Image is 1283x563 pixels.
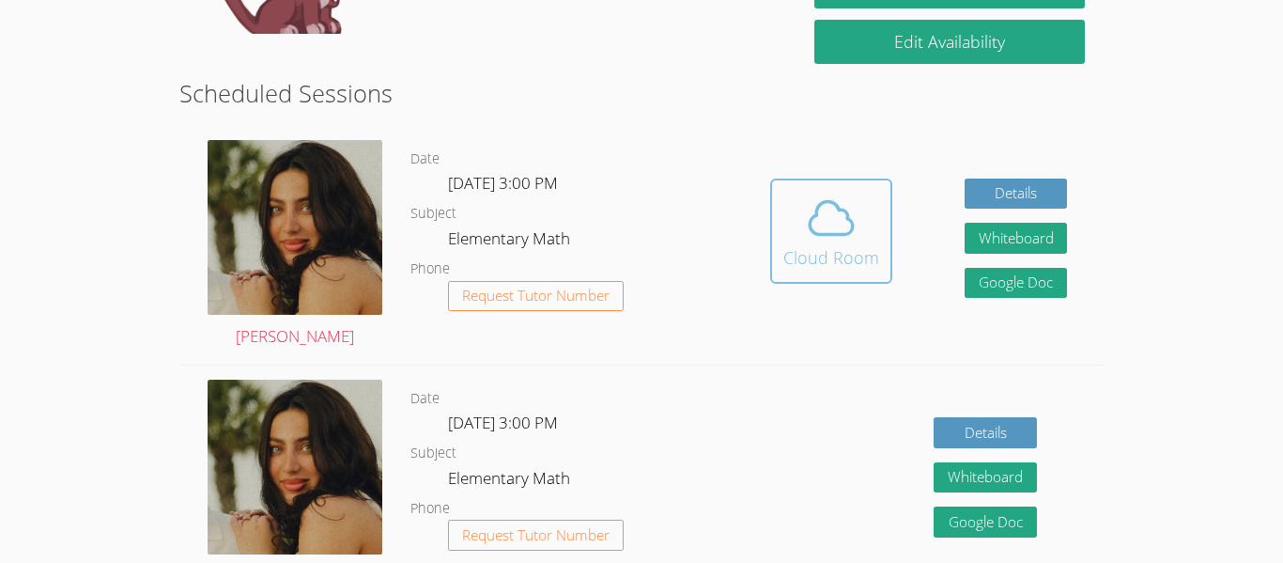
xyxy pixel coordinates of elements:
button: Whiteboard [965,223,1068,254]
span: Request Tutor Number [462,289,610,303]
a: Google Doc [965,268,1068,299]
span: Request Tutor Number [462,528,610,542]
a: [PERSON_NAME] [208,140,382,351]
dt: Date [410,148,440,171]
span: [DATE] 3:00 PM [448,172,558,194]
a: Details [934,417,1037,448]
button: Whiteboard [934,462,1037,493]
dt: Phone [410,497,450,521]
button: Cloud Room [770,179,892,284]
a: Details [965,179,1068,210]
div: Cloud Room [783,244,879,271]
img: avatar.png [208,140,382,315]
span: [DATE] 3:00 PM [448,412,558,433]
dt: Subject [410,202,456,226]
a: Google Doc [934,507,1037,538]
dd: Elementary Math [448,465,574,497]
dt: Phone [410,258,450,281]
a: Edit Availability [814,20,1085,64]
dd: Elementary Math [448,226,574,258]
img: avatar.png [208,380,382,555]
dt: Date [410,387,440,411]
button: Request Tutor Number [448,520,624,551]
dt: Subject [410,442,456,465]
h2: Scheduled Sessions [179,75,1104,111]
button: Request Tutor Number [448,281,624,312]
